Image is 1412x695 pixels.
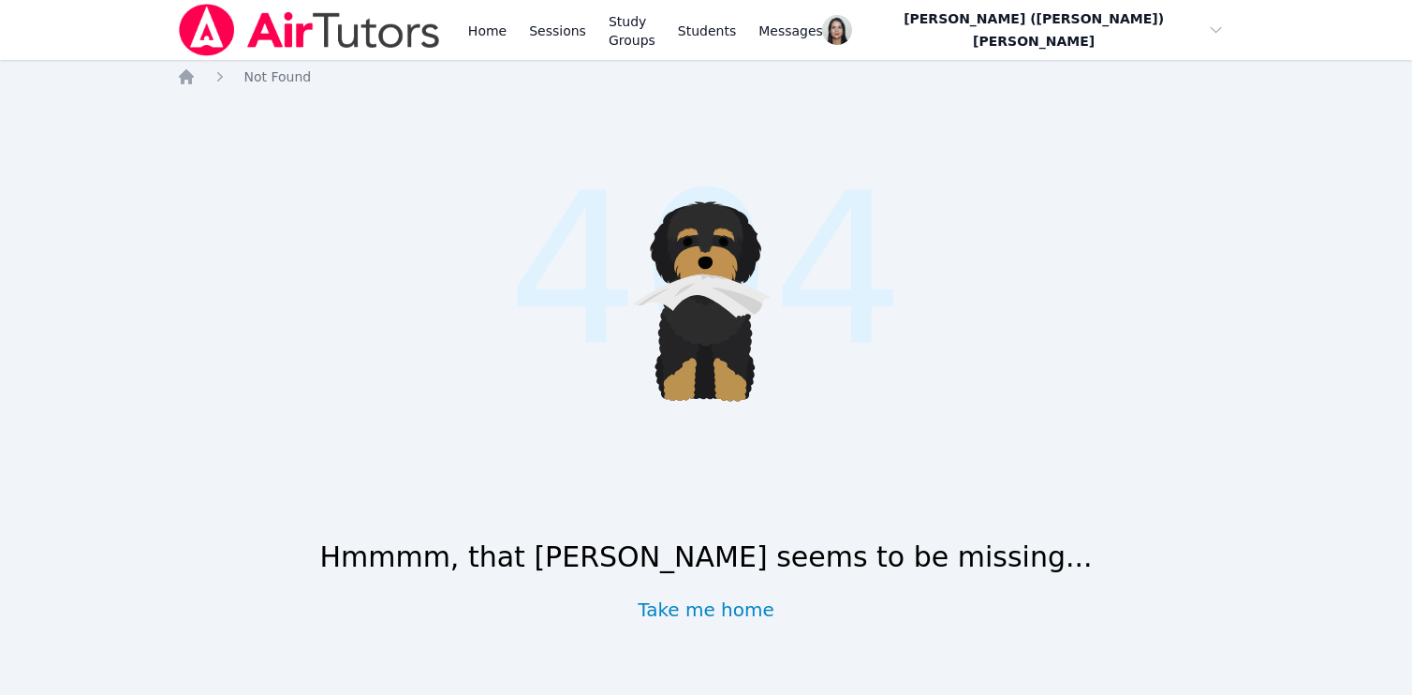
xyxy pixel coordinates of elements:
span: 404 [507,113,905,426]
nav: Breadcrumb [177,67,1236,86]
img: Air Tutors [177,4,442,56]
h1: Hmmmm, that [PERSON_NAME] seems to be missing... [319,540,1092,574]
a: Not Found [244,67,312,86]
span: Not Found [244,69,312,84]
a: Take me home [638,597,774,623]
span: Messages [758,22,823,40]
